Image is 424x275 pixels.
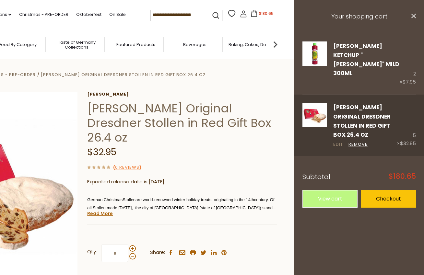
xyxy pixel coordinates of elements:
[229,42,279,47] a: Baking, Cakes, Desserts
[248,10,276,19] button: $180.65
[87,197,123,202] span: German Christmas
[269,38,282,51] img: next arrow
[302,103,327,148] a: Emil Reimann Original Dresdner Stollen in Red Gift Box 26.4 oz
[302,41,327,66] img: Hela Curry Gewurz Ketchup Delikat
[51,40,103,50] a: Taste of Germany Collections
[87,178,277,186] p: Expected release date is [DATE]
[397,103,416,148] div: 5 ×
[302,172,330,181] span: Subtotal
[87,92,277,97] a: [PERSON_NAME]
[135,197,251,202] span: are world-renowned winter holiday treats, originating in the 14
[259,11,274,16] span: $180.65
[251,197,254,202] span: th
[333,141,343,148] a: Edit
[87,101,277,145] h1: [PERSON_NAME] Original Dresdner Stollen in Red Gift Box 26.4 oz
[76,11,101,18] a: Oktoberfest
[87,210,113,217] a: Read More
[115,164,139,171] a: 0 Reviews
[87,146,116,158] span: $32.95
[87,197,276,259] span: [PERSON_NAME] is one of Dresden’s best of the best. Selected ingredients, such as brand-quality b...
[333,103,391,139] a: [PERSON_NAME] Original Dresdner Stollen in Red Gift Box 26.4 oz
[302,103,327,127] img: Emil Reimann Original Dresdner Stollen in Red Gift Box 26.4 oz
[150,248,165,257] span: Share:
[113,164,141,170] span: ( )
[87,248,97,256] strong: Qty:
[389,173,416,180] span: $180.65
[302,41,327,86] a: Hela Curry Gewurz Ketchup Delikat
[87,197,276,218] span: century. Of all Stollen made [DATE], the city of [GEOGRAPHIC_DATA] (state of [GEOGRAPHIC_DATA]) s...
[116,42,155,47] a: Featured Products
[400,140,416,147] span: $32.95
[302,190,358,208] a: View cart
[41,72,206,78] a: [PERSON_NAME] Original Dresdner Stollen in Red Gift Box 26.4 oz
[399,41,416,86] div: 2 ×
[101,244,128,262] input: Qty:
[403,78,416,85] span: $7.95
[109,11,126,18] a: On Sale
[361,190,416,208] a: Checkout
[333,42,399,77] a: [PERSON_NAME] Ketchup "[PERSON_NAME]" Mild 300ml
[123,197,135,202] span: Stollen
[19,11,68,18] a: Christmas - PRE-ORDER
[183,42,206,47] a: Beverages
[348,141,368,148] a: Remove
